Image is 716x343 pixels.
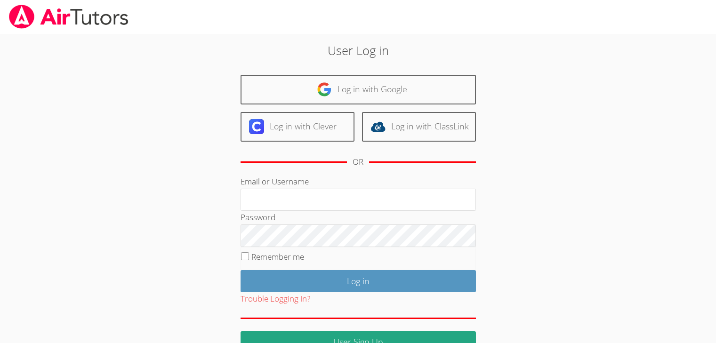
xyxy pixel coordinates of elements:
[251,251,304,262] label: Remember me
[241,212,275,223] label: Password
[249,119,264,134] img: clever-logo-6eab21bc6e7a338710f1a6ff85c0baf02591cd810cc4098c63d3a4b26e2feb20.svg
[241,75,476,104] a: Log in with Google
[241,112,354,142] a: Log in with Clever
[353,155,363,169] div: OR
[165,41,551,59] h2: User Log in
[317,82,332,97] img: google-logo-50288ca7cdecda66e5e0955fdab243c47b7ad437acaf1139b6f446037453330a.svg
[241,270,476,292] input: Log in
[370,119,386,134] img: classlink-logo-d6bb404cc1216ec64c9a2012d9dc4662098be43eaf13dc465df04b49fa7ab582.svg
[362,112,476,142] a: Log in with ClassLink
[8,5,129,29] img: airtutors_banner-c4298cdbf04f3fff15de1276eac7730deb9818008684d7c2e4769d2f7ddbe033.png
[241,292,310,306] button: Trouble Logging In?
[241,176,309,187] label: Email or Username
